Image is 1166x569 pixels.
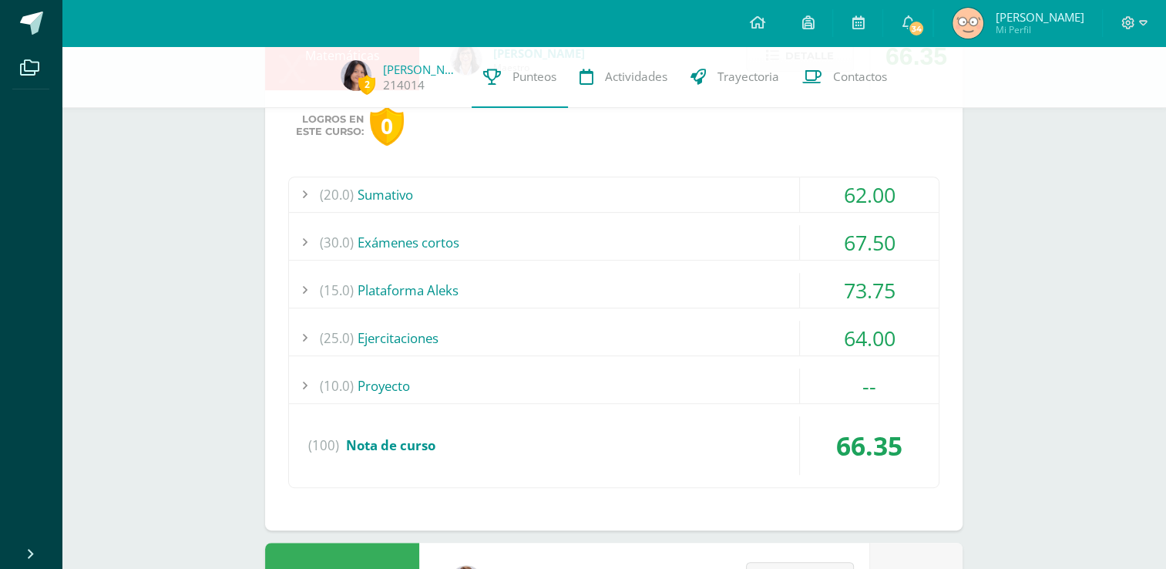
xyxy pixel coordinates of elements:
[289,369,939,403] div: Proyecto
[383,62,460,77] a: [PERSON_NAME]
[341,60,371,91] img: e55739a33b56c2a15e7579238a7df6b6.png
[953,8,983,39] img: fd306861ef862bb41144000d8b4d6f5f.png
[320,273,354,308] span: (15.0)
[320,225,354,260] span: (30.0)
[605,69,667,85] span: Actividades
[289,273,939,308] div: Plataforma Aleks
[800,321,939,355] div: 64.00
[289,321,939,355] div: Ejercitaciones
[800,416,939,475] div: 66.35
[289,225,939,260] div: Exámenes cortos
[800,369,939,403] div: --
[472,46,568,108] a: Punteos
[995,23,1084,36] span: Mi Perfil
[370,106,404,146] div: 0
[800,177,939,212] div: 62.00
[568,46,679,108] a: Actividades
[800,273,939,308] div: 73.75
[346,436,435,454] span: Nota de curso
[800,225,939,260] div: 67.50
[289,177,939,212] div: Sumativo
[679,46,791,108] a: Trayectoria
[320,177,354,212] span: (20.0)
[320,321,354,355] span: (25.0)
[308,416,339,475] span: (100)
[908,20,925,37] span: 34
[512,69,556,85] span: Punteos
[320,369,354,403] span: (10.0)
[995,9,1084,25] span: [PERSON_NAME]
[717,69,779,85] span: Trayectoria
[358,75,375,94] span: 2
[383,77,425,93] a: 214014
[296,113,364,138] span: Logros en este curso:
[791,46,899,108] a: Contactos
[833,69,887,85] span: Contactos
